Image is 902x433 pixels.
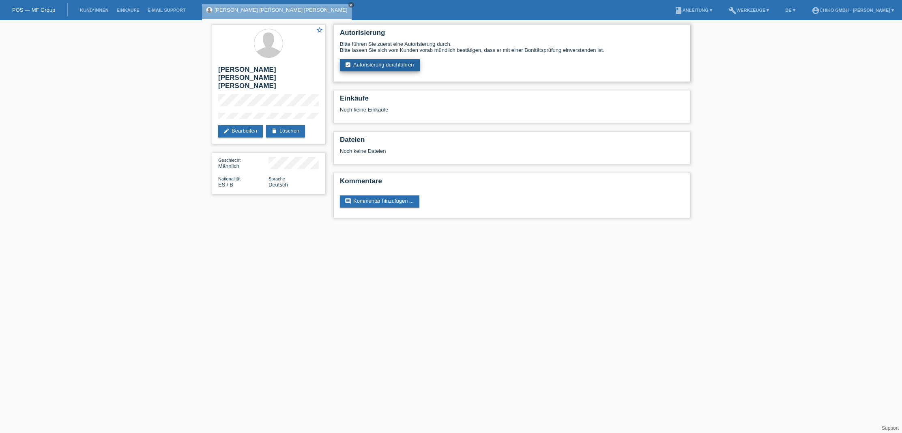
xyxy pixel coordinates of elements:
[728,6,737,15] i: build
[340,148,588,154] div: Noch keine Dateien
[340,177,684,189] h2: Kommentare
[340,59,420,71] a: assignment_turned_inAutorisierung durchführen
[271,128,277,134] i: delete
[340,136,684,148] h2: Dateien
[112,8,143,13] a: Einkäufe
[340,107,684,119] div: Noch keine Einkäufe
[340,94,684,107] h2: Einkäufe
[808,8,898,13] a: account_circleChiko GmbH - [PERSON_NAME] ▾
[670,8,716,13] a: bookAnleitung ▾
[316,26,323,34] i: star_border
[345,62,351,68] i: assignment_turned_in
[76,8,112,13] a: Kund*innen
[218,66,319,94] h2: [PERSON_NAME] [PERSON_NAME] [PERSON_NAME]
[218,125,263,137] a: editBearbeiten
[223,128,230,134] i: edit
[12,7,55,13] a: POS — MF Group
[215,7,348,13] a: [PERSON_NAME] [PERSON_NAME] [PERSON_NAME]
[674,6,683,15] i: book
[218,182,233,188] span: Spanien / B / 27.01.2025
[144,8,190,13] a: E-Mail Support
[349,3,353,7] i: close
[340,195,419,208] a: commentKommentar hinzufügen ...
[268,182,288,188] span: Deutsch
[218,157,268,169] div: Männlich
[316,26,323,35] a: star_border
[268,176,285,181] span: Sprache
[340,41,684,53] div: Bitte führen Sie zuerst eine Autorisierung durch. Bitte lassen Sie sich vom Kunden vorab mündlich...
[218,176,241,181] span: Nationalität
[340,29,684,41] h2: Autorisierung
[781,8,799,13] a: DE ▾
[348,2,354,8] a: close
[345,198,351,204] i: comment
[882,425,899,431] a: Support
[218,158,241,163] span: Geschlecht
[266,125,305,137] a: deleteLöschen
[812,6,820,15] i: account_circle
[724,8,773,13] a: buildWerkzeuge ▾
